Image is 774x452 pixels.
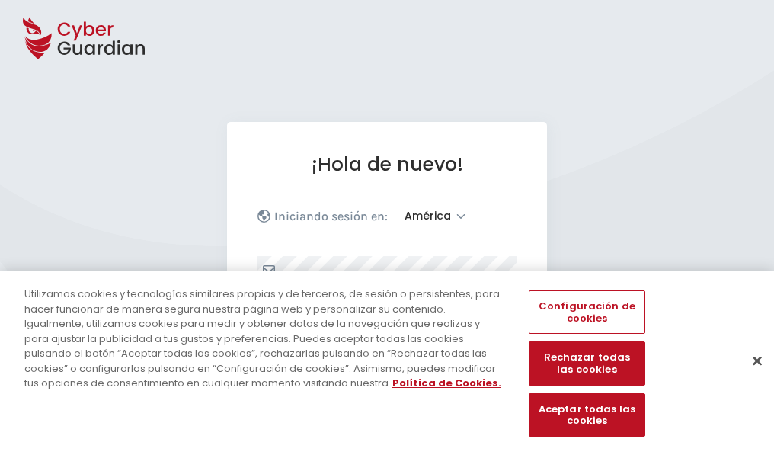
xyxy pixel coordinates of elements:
[740,344,774,377] button: Cerrar
[274,209,388,224] p: Iniciando sesión en:
[24,287,506,391] div: Utilizamos cookies y tecnologías similares propias y de terceros, de sesión o persistentes, para ...
[529,342,644,386] button: Rechazar todas las cookies
[529,290,644,334] button: Configuración de cookies, Abre el cuadro de diálogo del centro de preferencias.
[529,393,644,437] button: Aceptar todas las cookies
[392,376,501,390] a: Más información sobre su privacidad, se abre en una nueva pestaña
[257,152,517,176] h1: ¡Hola de nuevo!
